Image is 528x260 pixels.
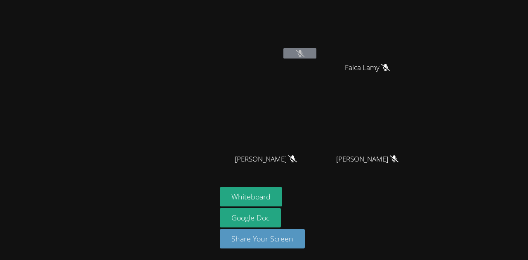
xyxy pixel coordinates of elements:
[220,208,281,227] a: Google Doc
[336,153,398,165] span: [PERSON_NAME]
[220,229,305,248] button: Share Your Screen
[220,187,282,206] button: Whiteboard
[235,153,297,165] span: [PERSON_NAME]
[345,62,390,74] span: Faica Lamy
